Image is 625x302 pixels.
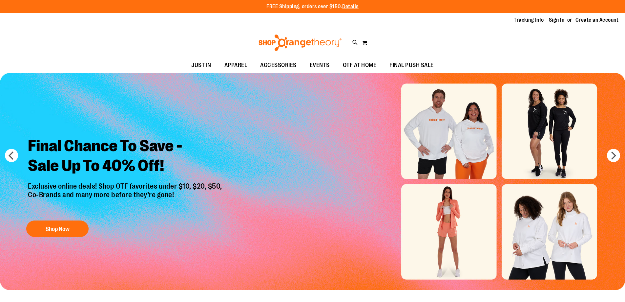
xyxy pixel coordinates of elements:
a: ACCESSORIES [254,58,303,73]
a: Details [342,4,359,10]
a: EVENTS [303,58,336,73]
span: EVENTS [310,58,330,73]
span: ACCESSORIES [260,58,297,73]
a: Final Chance To Save -Sale Up To 40% Off! Exclusive online deals! Shop OTF favorites under $10, $... [23,131,229,241]
button: next [607,149,620,162]
span: JUST IN [191,58,211,73]
a: Sign In [549,16,565,24]
p: FREE Shipping, orders over $150. [266,3,359,11]
h2: Final Chance To Save - Sale Up To 40% Off! [23,131,229,182]
a: Create an Account [575,16,619,24]
a: FINAL PUSH SALE [383,58,440,73]
a: OTF AT HOME [336,58,383,73]
span: OTF AT HOME [343,58,377,73]
button: prev [5,149,18,162]
p: Exclusive online deals! Shop OTF favorites under $10, $20, $50, Co-Brands and many more before th... [23,182,229,214]
button: Shop Now [26,221,89,237]
span: FINAL PUSH SALE [389,58,434,73]
span: APPAREL [224,58,247,73]
img: Shop Orangetheory [258,35,343,51]
a: JUST IN [185,58,218,73]
a: APPAREL [218,58,254,73]
a: Tracking Info [514,16,544,24]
